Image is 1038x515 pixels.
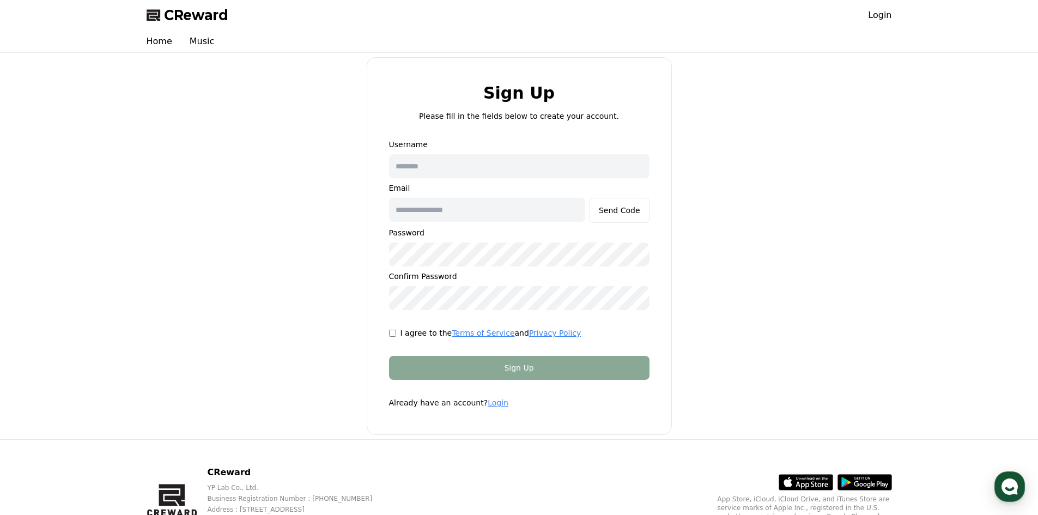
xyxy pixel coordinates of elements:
div: Sign Up [411,362,628,373]
p: Please fill in the fields below to create your account. [419,111,619,122]
span: Messages [90,362,123,371]
p: I agree to the and [400,328,581,338]
h2: Sign Up [483,84,555,102]
p: Confirm Password [389,271,649,282]
p: Business Registration Number : [PHONE_NUMBER] [207,494,390,503]
span: CReward [164,7,228,24]
button: Send Code [590,198,649,223]
p: Password [389,227,649,238]
a: CReward [147,7,228,24]
a: Terms of Service [452,329,514,337]
p: Username [389,139,649,150]
span: Home [28,362,47,371]
a: Login [868,9,891,22]
a: Music [181,31,223,52]
p: Already have an account? [389,397,649,408]
a: Login [488,398,508,407]
p: YP Lab Co., Ltd. [207,483,390,492]
span: Settings [161,362,188,371]
button: Sign Up [389,356,649,380]
a: Messages [72,346,141,373]
a: Home [3,346,72,373]
p: Email [389,183,649,193]
a: Settings [141,346,209,373]
a: Home [138,31,181,52]
p: CReward [207,466,390,479]
p: Address : [STREET_ADDRESS] [207,505,390,514]
a: Privacy Policy [529,329,581,337]
div: Send Code [599,205,640,216]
